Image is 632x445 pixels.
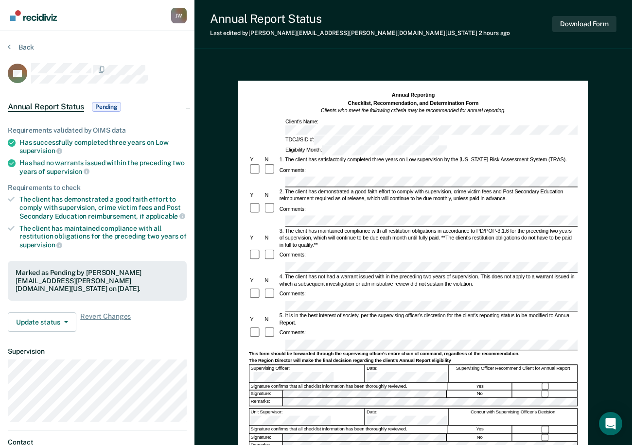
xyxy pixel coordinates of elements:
[249,234,263,241] div: Y
[8,184,187,192] div: Requirements to check
[263,316,278,323] div: N
[284,136,440,145] div: TDCJ/SID #:
[19,195,187,220] div: The client has demonstrated a good faith effort to comply with supervision, crime victim fees and...
[278,205,307,213] div: Comments:
[8,43,34,51] button: Back
[249,409,365,426] div: Unit Supervisor:
[449,365,578,382] div: Supervising Officer Recommend Client for Annual Report
[249,398,283,406] div: Remarks:
[249,192,263,199] div: Y
[249,358,578,364] div: The Region Director will make the final decision regarding the client's Annual Report eligibility
[47,168,89,175] span: supervision
[263,277,278,284] div: N
[479,30,510,36] span: 2 hours ago
[249,426,447,433] div: Signature confirms that all checklist information has been thoroughly reviewed.
[366,365,449,382] div: Date:
[348,100,479,106] strong: Checklist, Recommendation, and Determination Form
[8,312,76,332] button: Update status
[278,291,307,298] div: Comments:
[448,434,512,441] div: No
[249,156,263,164] div: Y
[8,347,187,356] dt: Supervision
[210,12,510,26] div: Annual Report Status
[146,212,185,220] span: applicable
[278,312,578,326] div: 5. It is in the best interest of society, per the supervising officer's discretion for the client...
[210,30,510,36] div: Last edited by [PERSON_NAME][EMAIL_ADDRESS][PERSON_NAME][DOMAIN_NAME][US_STATE]
[448,383,512,390] div: Yes
[321,108,506,114] em: Clients who meet the following criteria may be recommended for annual reporting.
[263,192,278,199] div: N
[284,146,448,155] div: Eligibility Month:
[249,365,365,382] div: Supervising Officer:
[599,412,622,435] div: Open Intercom Messenger
[278,273,578,287] div: 4. The client has not had a warrant issued with in the preceding two years of supervision. This d...
[80,312,131,332] span: Revert Changes
[263,234,278,241] div: N
[449,409,578,426] div: Concur with Supervising Officer's Decision
[16,269,179,293] div: Marked as Pending by [PERSON_NAME][EMAIL_ADDRESS][PERSON_NAME][DOMAIN_NAME][US_STATE] on [DATE].
[284,118,581,135] div: Client's Name:
[19,147,62,154] span: supervision
[19,241,62,249] span: supervision
[392,92,435,98] strong: Annual Reporting
[249,351,578,358] div: This form should be forwarded through the supervising officer's entire chain of command, regardle...
[171,8,187,23] button: Profile dropdown button
[278,329,307,337] div: Comments:
[249,383,447,390] div: Signature confirms that all checklist information has been thoroughly reviewed.
[278,227,578,248] div: 3. The client has maintained compliance with all restitution obligations in accordance to PD/POP-...
[448,426,512,433] div: Yes
[278,156,578,164] div: 1. The client has satisfactorily completed three years on Low supervision by the [US_STATE] Risk ...
[448,391,512,398] div: No
[552,16,616,32] button: Download Form
[263,156,278,164] div: N
[278,188,578,202] div: 2. The client has demonstrated a good faith effort to comply with supervision, crime victim fees ...
[92,102,121,112] span: Pending
[366,409,449,426] div: Date:
[249,434,283,441] div: Signature:
[278,252,307,259] div: Comments:
[8,102,84,112] span: Annual Report Status
[10,10,57,21] img: Recidiviz
[19,159,187,175] div: Has had no warrants issued within the preceding two years of
[171,8,187,23] div: J W
[249,391,283,398] div: Signature:
[19,138,187,155] div: Has successfully completed three years on Low
[8,126,187,135] div: Requirements validated by OIMS data
[278,167,307,174] div: Comments:
[249,277,263,284] div: Y
[19,224,187,249] div: The client has maintained compliance with all restitution obligations for the preceding two years of
[249,316,263,323] div: Y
